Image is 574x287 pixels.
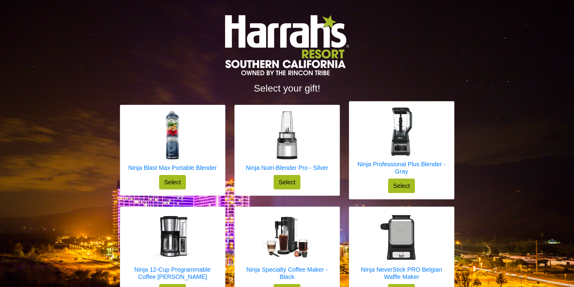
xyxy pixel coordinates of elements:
[241,213,334,284] a: Ninja Specialty Coffee Maker - Black Ninja Specialty Coffee Maker - Black
[246,111,328,175] a: Ninja Nutri-Blender Pro - Silver Ninja Nutri-Blender Pro - Silver
[246,164,328,171] h5: Ninja Nutri-Blender Pro - Silver
[149,213,197,261] img: Ninja 12-Cup Programmable Coffee Brewer
[225,15,349,75] img: Logo
[355,108,448,179] a: Ninja Professional Plus Blender - Gray Ninja Professional Plus Blender - Gray
[378,108,426,156] img: Ninja Professional Plus Blender - Gray
[355,266,448,280] h5: Ninja NeverStick PRO Belgian Waffle Maker
[126,266,219,280] h5: Ninja 12-Cup Programmable Coffee [PERSON_NAME]
[263,111,311,159] img: Ninja Nutri-Blender Pro - Silver
[241,266,334,280] h5: Ninja Specialty Coffee Maker - Black
[128,164,217,171] h5: Ninja Blast Max Portable Blender
[120,83,454,94] h2: Select your gift!
[378,213,426,261] img: Ninja NeverStick PRO Belgian Waffle Maker
[355,213,448,284] a: Ninja NeverStick PRO Belgian Waffle Maker Ninja NeverStick PRO Belgian Waffle Maker
[128,111,217,175] a: Ninja Blast Max Portable Blender Ninja Blast Max Portable Blender
[388,179,415,193] button: Select
[274,175,301,189] button: Select
[355,161,448,175] h5: Ninja Professional Plus Blender - Gray
[159,175,186,189] button: Select
[148,111,196,159] img: Ninja Blast Max Portable Blender
[263,217,311,258] img: Ninja Specialty Coffee Maker - Black
[126,213,219,284] a: Ninja 12-Cup Programmable Coffee Brewer Ninja 12-Cup Programmable Coffee [PERSON_NAME]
